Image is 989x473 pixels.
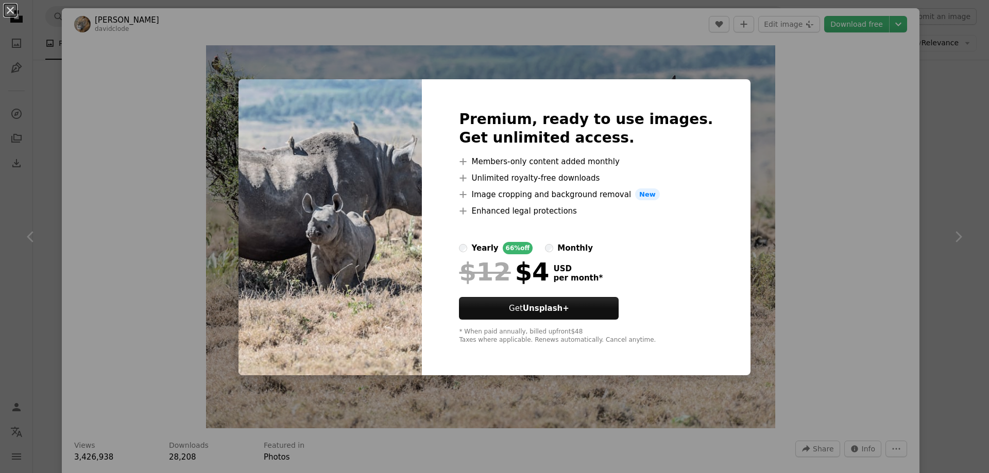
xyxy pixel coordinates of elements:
[459,205,713,217] li: Enhanced legal protections
[459,297,619,320] button: GetUnsplash+
[635,188,660,201] span: New
[459,155,713,168] li: Members-only content added monthly
[459,244,467,252] input: yearly66%off
[557,242,593,254] div: monthly
[459,188,713,201] li: Image cropping and background removal
[459,258,510,285] span: $12
[503,242,533,254] div: 66% off
[459,328,713,344] div: * When paid annually, billed upfront $48 Taxes where applicable. Renews automatically. Cancel any...
[553,264,603,273] span: USD
[459,172,713,184] li: Unlimited royalty-free downloads
[459,258,549,285] div: $4
[553,273,603,283] span: per month *
[523,304,569,313] strong: Unsplash+
[471,242,498,254] div: yearly
[459,110,713,147] h2: Premium, ready to use images. Get unlimited access.
[238,79,422,376] img: photo-1535338454770-8be927b5a00b
[545,244,553,252] input: monthly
